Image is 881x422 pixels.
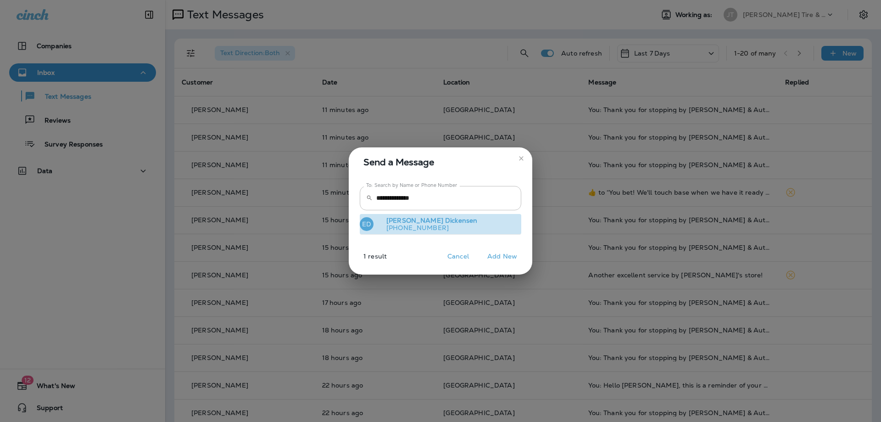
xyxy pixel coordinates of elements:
span: [PERSON_NAME] [386,216,443,225]
label: To: Search by Name or Phone Number [366,182,457,189]
button: Cancel [441,249,475,264]
p: [PHONE_NUMBER] [379,224,477,231]
button: Add New [483,249,522,264]
span: Send a Message [363,155,521,169]
p: 1 result [345,253,387,267]
span: Dickensen [445,216,477,225]
button: close [514,151,529,166]
div: ED [360,217,374,231]
button: ED[PERSON_NAME] Dickensen[PHONE_NUMBER] [360,214,521,235]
